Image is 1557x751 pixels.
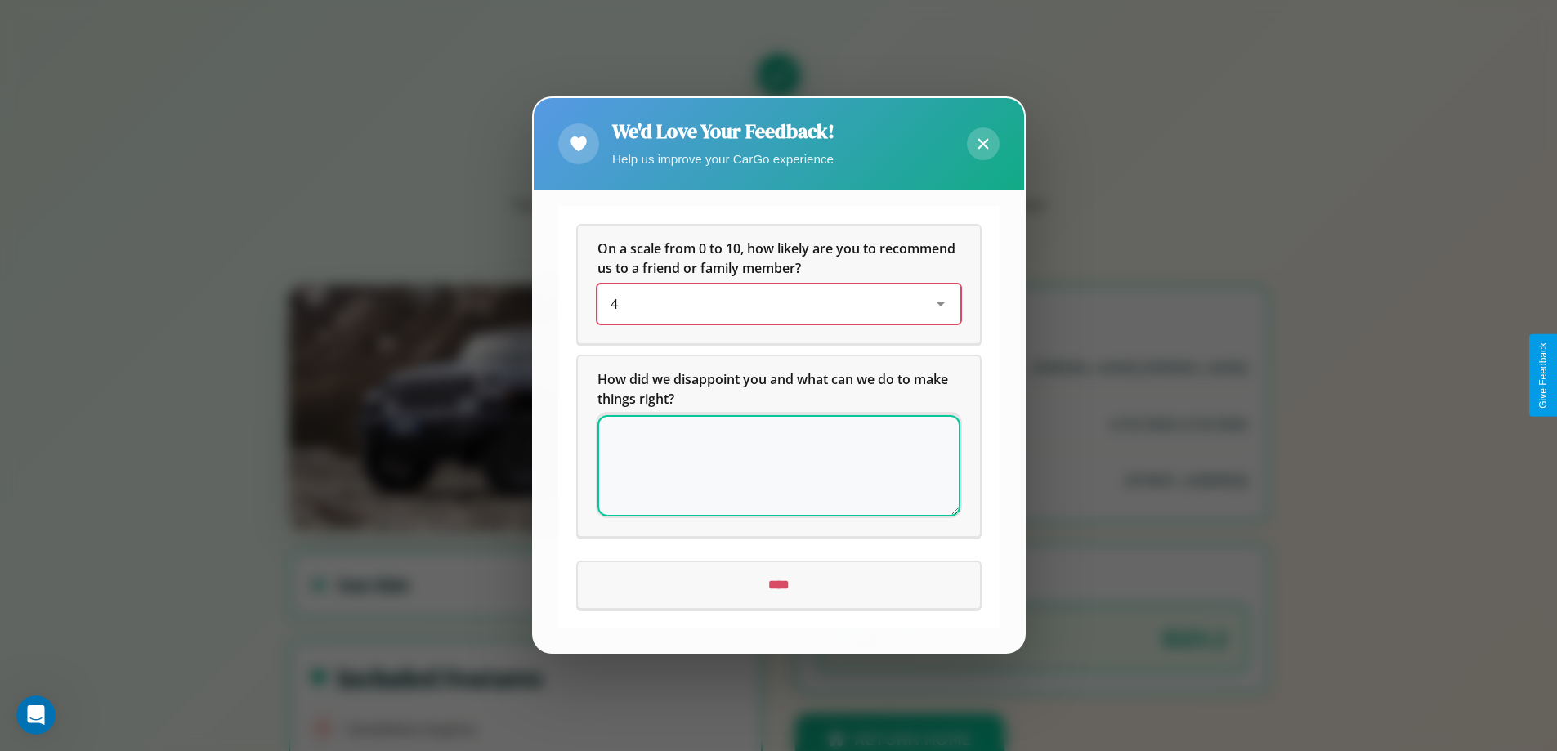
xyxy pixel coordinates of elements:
[611,296,618,314] span: 4
[597,371,951,409] span: How did we disappoint you and what can we do to make things right?
[578,226,980,344] div: On a scale from 0 to 10, how likely are you to recommend us to a friend or family member?
[597,239,960,279] h5: On a scale from 0 to 10, how likely are you to recommend us to a friend or family member?
[612,148,834,170] p: Help us improve your CarGo experience
[612,118,834,145] h2: We'd Love Your Feedback!
[1537,342,1549,409] div: Give Feedback
[597,240,959,278] span: On a scale from 0 to 10, how likely are you to recommend us to a friend or family member?
[597,285,960,324] div: On a scale from 0 to 10, how likely are you to recommend us to a friend or family member?
[16,695,56,735] iframe: Intercom live chat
